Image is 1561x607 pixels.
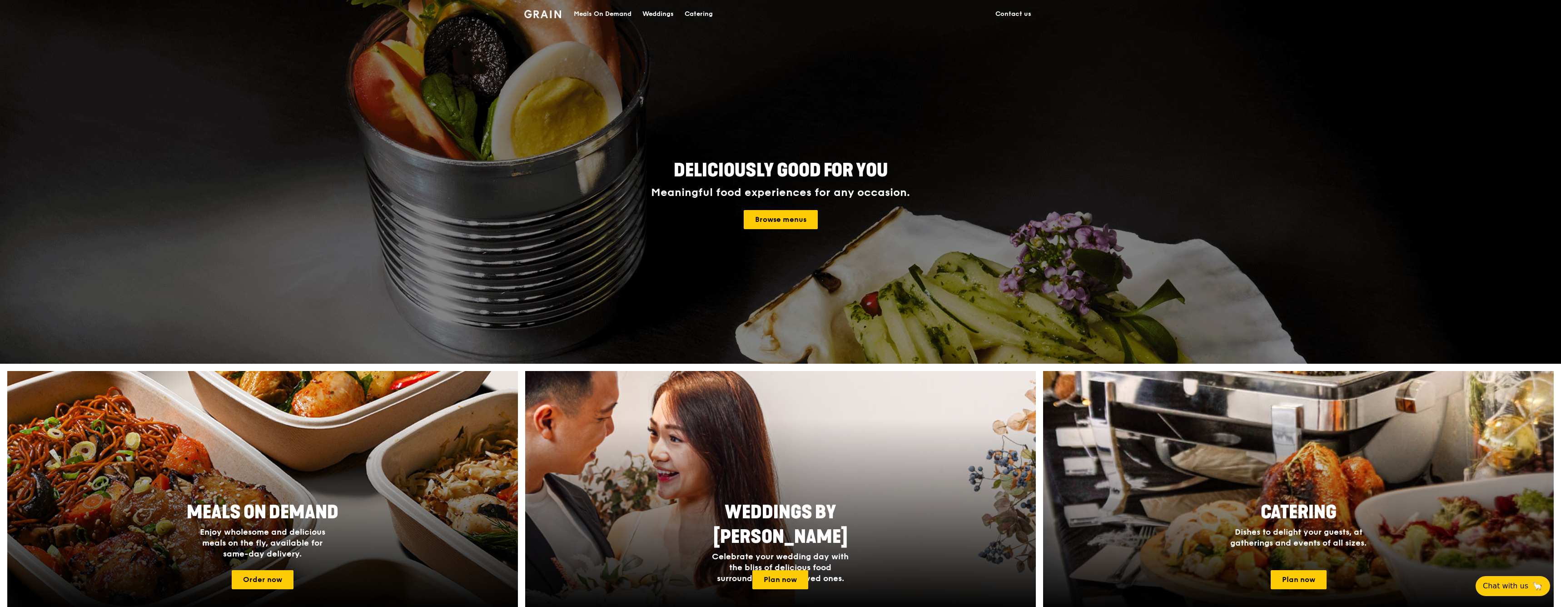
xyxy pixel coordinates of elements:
div: Meals On Demand [574,0,631,28]
div: Catering [685,0,713,28]
div: Weddings [642,0,674,28]
span: 🦙 [1532,581,1543,592]
span: Deliciously good for you [674,160,888,181]
span: Enjoy wholesome and delicious meals on the fly, available for same-day delivery. [200,527,325,559]
a: Catering [679,0,718,28]
a: Plan now [752,570,808,589]
span: Meals On Demand [187,502,338,523]
a: Browse menus [744,210,818,229]
span: Celebrate your wedding day with the bliss of delicious food surrounded by your loved ones. [712,552,849,583]
span: Catering [1261,502,1337,523]
a: Plan now [1271,570,1327,589]
a: Order now [232,570,293,589]
a: Contact us [990,0,1037,28]
a: Weddings [637,0,679,28]
span: Chat with us [1483,581,1528,592]
span: Weddings by [PERSON_NAME] [713,502,848,548]
button: Chat with us🦙 [1476,576,1550,596]
div: Meaningful food experiences for any occasion. [617,186,944,199]
img: Grain [524,10,561,18]
span: Dishes to delight your guests, at gatherings and events of all sizes. [1230,527,1367,548]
